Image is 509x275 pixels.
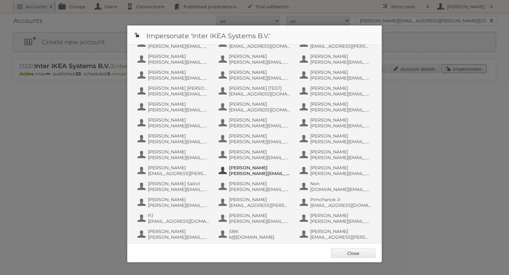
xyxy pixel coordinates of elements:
[310,69,372,75] span: [PERSON_NAME]
[310,133,372,139] span: [PERSON_NAME]
[218,196,293,209] button: [PERSON_NAME] [EMAIL_ADDRESS][PERSON_NAME][DOMAIN_NAME]
[137,164,212,177] button: [PERSON_NAME] [EMAIL_ADDRESS][PERSON_NAME][DOMAIN_NAME]
[310,171,372,176] span: [PERSON_NAME][EMAIL_ADDRESS][PERSON_NAME][DOMAIN_NAME]
[229,187,291,192] span: [PERSON_NAME][EMAIL_ADDRESS][PERSON_NAME][DOMAIN_NAME]
[229,229,291,234] span: SBK
[148,171,210,176] span: [EMAIL_ADDRESS][PERSON_NAME][DOMAIN_NAME]
[218,85,293,97] button: [PERSON_NAME] [TEST] [EMAIL_ADDRESS][DOMAIN_NAME]
[137,85,212,97] button: [PERSON_NAME] [PERSON_NAME] [PERSON_NAME][EMAIL_ADDRESS][PERSON_NAME][DOMAIN_NAME]
[299,101,374,113] button: [PERSON_NAME] [PERSON_NAME][EMAIL_ADDRESS][DOMAIN_NAME]
[137,53,212,66] button: [PERSON_NAME] [PERSON_NAME][EMAIL_ADDRESS][PERSON_NAME][DOMAIN_NAME]
[229,139,291,145] span: [PERSON_NAME][EMAIL_ADDRESS][DOMAIN_NAME]
[229,171,291,176] span: [PERSON_NAME][EMAIL_ADDRESS][PERSON_NAME][DOMAIN_NAME]
[310,85,372,91] span: [PERSON_NAME]
[148,165,210,171] span: [PERSON_NAME]
[310,165,372,171] span: [PERSON_NAME]
[299,132,374,145] button: [PERSON_NAME] [PERSON_NAME][EMAIL_ADDRESS][DOMAIN_NAME]
[137,148,212,161] button: [PERSON_NAME] [PERSON_NAME][EMAIL_ADDRESS][DOMAIN_NAME]
[137,132,212,145] button: [PERSON_NAME] [PERSON_NAME][EMAIL_ADDRESS][PERSON_NAME][PERSON_NAME][DOMAIN_NAME]
[229,197,291,202] span: [PERSON_NAME]
[310,139,372,145] span: [PERSON_NAME][EMAIL_ADDRESS][DOMAIN_NAME]
[218,228,293,241] button: SBK k@[DOMAIN_NAME]
[148,149,210,155] span: [PERSON_NAME]
[229,234,291,240] span: k@[DOMAIN_NAME]
[137,196,212,209] button: [PERSON_NAME] [PERSON_NAME][EMAIL_ADDRESS][PERSON_NAME][DOMAIN_NAME]
[148,133,210,139] span: [PERSON_NAME]
[229,43,291,49] span: [EMAIL_ADDRESS][DOMAIN_NAME]
[310,181,372,187] span: Non
[148,213,210,218] span: PJ
[299,148,374,161] button: [PERSON_NAME] [PERSON_NAME][EMAIL_ADDRESS][PERSON_NAME][DOMAIN_NAME]
[310,43,372,49] span: [EMAIL_ADDRESS][PERSON_NAME][DOMAIN_NAME]
[137,69,212,81] button: [PERSON_NAME] [PERSON_NAME][EMAIL_ADDRESS][PERSON_NAME][DOMAIN_NAME]
[148,187,210,192] span: [PERSON_NAME][EMAIL_ADDRESS][DOMAIN_NAME]
[310,187,372,192] span: [DOMAIN_NAME][EMAIL_ADDRESS][DOMAIN_NAME]
[148,43,210,49] span: [PERSON_NAME][EMAIL_ADDRESS][PERSON_NAME][DOMAIN_NAME]
[148,101,210,107] span: [PERSON_NAME]
[229,213,291,218] span: [PERSON_NAME]
[148,107,210,113] span: [PERSON_NAME][EMAIL_ADDRESS][PERSON_NAME][DOMAIN_NAME]
[299,228,374,241] button: [PERSON_NAME] [EMAIL_ADDRESS][PERSON_NAME][DOMAIN_NAME]
[229,133,291,139] span: [PERSON_NAME]
[218,132,293,145] button: [PERSON_NAME] [PERSON_NAME][EMAIL_ADDRESS][DOMAIN_NAME]
[310,213,372,218] span: [PERSON_NAME]
[218,53,293,66] button: [PERSON_NAME] [PERSON_NAME][EMAIL_ADDRESS][DOMAIN_NAME]
[218,116,293,129] button: [PERSON_NAME] [PERSON_NAME][EMAIL_ADDRESS][DOMAIN_NAME]
[299,69,374,81] button: [PERSON_NAME] [PERSON_NAME][EMAIL_ADDRESS][DOMAIN_NAME]
[310,53,372,59] span: [PERSON_NAME]
[310,218,372,224] span: [PERSON_NAME][EMAIL_ADDRESS][DOMAIN_NAME]
[299,212,374,225] button: [PERSON_NAME] [PERSON_NAME][EMAIL_ADDRESS][DOMAIN_NAME]
[310,101,372,107] span: [PERSON_NAME]
[148,139,210,145] span: [PERSON_NAME][EMAIL_ADDRESS][PERSON_NAME][PERSON_NAME][DOMAIN_NAME]
[310,149,372,155] span: [PERSON_NAME]
[229,59,291,65] span: [PERSON_NAME][EMAIL_ADDRESS][DOMAIN_NAME]
[127,25,382,45] h1: Impersonate 'Inter IKEA Systems B.V.'
[148,229,210,234] span: [PERSON_NAME]
[229,181,291,187] span: [PERSON_NAME]
[229,53,291,59] span: [PERSON_NAME]
[148,202,210,208] span: [PERSON_NAME][EMAIL_ADDRESS][PERSON_NAME][DOMAIN_NAME]
[148,123,210,129] span: [PERSON_NAME][EMAIL_ADDRESS][DOMAIN_NAME]
[218,164,293,177] button: [PERSON_NAME] [PERSON_NAME][EMAIL_ADDRESS][PERSON_NAME][DOMAIN_NAME]
[229,149,291,155] span: [PERSON_NAME]
[310,117,372,123] span: [PERSON_NAME]
[229,165,291,171] span: [PERSON_NAME]
[299,180,374,193] button: Non [DOMAIN_NAME][EMAIL_ADDRESS][DOMAIN_NAME]
[229,91,291,97] span: [EMAIL_ADDRESS][DOMAIN_NAME]
[299,164,374,177] button: [PERSON_NAME] [PERSON_NAME][EMAIL_ADDRESS][PERSON_NAME][DOMAIN_NAME]
[310,59,372,65] span: [PERSON_NAME][EMAIL_ADDRESS][DOMAIN_NAME]
[148,75,210,81] span: [PERSON_NAME][EMAIL_ADDRESS][PERSON_NAME][DOMAIN_NAME]
[137,212,212,225] button: PJ [EMAIL_ADDRESS][DOMAIN_NAME]
[148,218,210,224] span: [EMAIL_ADDRESS][DOMAIN_NAME]
[310,75,372,81] span: [PERSON_NAME][EMAIL_ADDRESS][DOMAIN_NAME]
[299,53,374,66] button: [PERSON_NAME] [PERSON_NAME][EMAIL_ADDRESS][DOMAIN_NAME]
[299,116,374,129] button: [PERSON_NAME] [PERSON_NAME][EMAIL_ADDRESS][PERSON_NAME][DOMAIN_NAME]
[218,180,293,193] button: [PERSON_NAME] [PERSON_NAME][EMAIL_ADDRESS][PERSON_NAME][DOMAIN_NAME]
[310,91,372,97] span: [PERSON_NAME][EMAIL_ADDRESS][PERSON_NAME][DOMAIN_NAME]
[148,85,210,91] span: [PERSON_NAME] [PERSON_NAME]
[218,212,293,225] button: [PERSON_NAME] [PERSON_NAME][EMAIL_ADDRESS][PERSON_NAME][DOMAIN_NAME]
[229,101,291,107] span: [PERSON_NAME]
[310,197,372,202] span: Pimchanok Ji
[218,101,293,113] button: [PERSON_NAME] [EMAIL_ADDRESS][DOMAIN_NAME]
[310,107,372,113] span: [PERSON_NAME][EMAIL_ADDRESS][DOMAIN_NAME]
[148,181,210,187] span: [PERSON_NAME] Saito1
[148,53,210,59] span: [PERSON_NAME]
[148,91,210,97] span: [PERSON_NAME][EMAIL_ADDRESS][PERSON_NAME][DOMAIN_NAME]
[331,248,375,258] a: Close
[148,117,210,123] span: [PERSON_NAME]
[148,69,210,75] span: [PERSON_NAME]
[148,155,210,160] span: [PERSON_NAME][EMAIL_ADDRESS][DOMAIN_NAME]
[229,155,291,160] span: [PERSON_NAME][EMAIL_ADDRESS][PERSON_NAME][DOMAIN_NAME]
[310,155,372,160] span: [PERSON_NAME][EMAIL_ADDRESS][PERSON_NAME][DOMAIN_NAME]
[310,234,372,240] span: [EMAIL_ADDRESS][PERSON_NAME][DOMAIN_NAME]
[310,202,372,208] span: [EMAIL_ADDRESS][DOMAIN_NAME]
[218,148,293,161] button: [PERSON_NAME] [PERSON_NAME][EMAIL_ADDRESS][PERSON_NAME][DOMAIN_NAME]
[148,197,210,202] span: [PERSON_NAME]
[229,218,291,224] span: [PERSON_NAME][EMAIL_ADDRESS][PERSON_NAME][DOMAIN_NAME]
[137,101,212,113] button: [PERSON_NAME] [PERSON_NAME][EMAIL_ADDRESS][PERSON_NAME][DOMAIN_NAME]
[229,117,291,123] span: [PERSON_NAME]
[137,180,212,193] button: [PERSON_NAME] Saito1 [PERSON_NAME][EMAIL_ADDRESS][DOMAIN_NAME]
[229,107,291,113] span: [EMAIL_ADDRESS][DOMAIN_NAME]
[137,228,212,241] button: [PERSON_NAME] [PERSON_NAME][EMAIL_ADDRESS][DOMAIN_NAME]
